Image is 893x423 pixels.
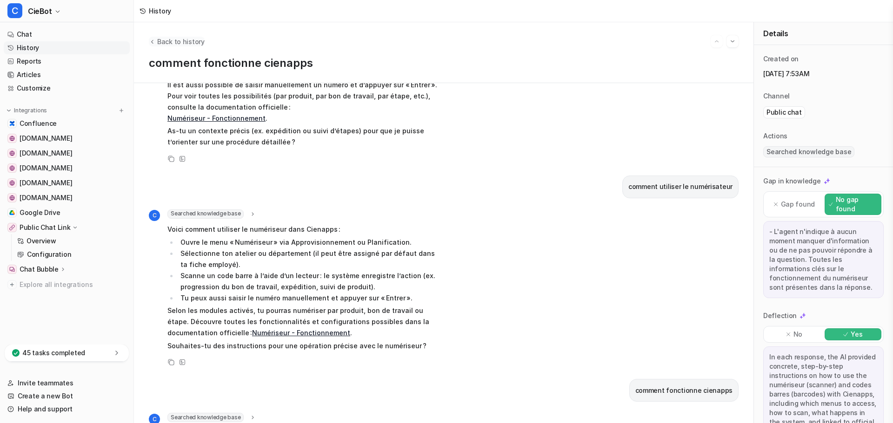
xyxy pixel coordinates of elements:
img: explore all integrations [7,280,17,289]
a: Articles [4,68,130,81]
p: Channel [763,91,790,101]
img: Google Drive [9,210,15,215]
span: C [149,210,160,221]
p: Deflection [763,311,797,320]
li: Ouvre le menu « Numériseur » via Approvisionnement ou Planification. [178,237,440,248]
button: Back to history [149,37,205,46]
img: ciemetric.com [9,180,15,186]
span: C [7,3,22,18]
div: Details [754,22,893,45]
span: Back to history [157,37,205,46]
img: Previous session [713,37,720,46]
span: [DOMAIN_NAME] [20,193,72,202]
p: Gap found [781,200,815,209]
a: Numériseur - Fonctionnement [252,329,350,337]
a: Customize [4,82,130,95]
span: Searched knowledge base [167,209,244,219]
a: cienapps.com[DOMAIN_NAME] [4,132,130,145]
span: Searched knowledge base [763,146,854,157]
p: No [793,330,802,339]
p: 45 tasks completed [22,348,85,358]
p: comment utiliser le numérisateur [628,181,733,192]
p: As-tu un contexte précis (ex. expédition ou suivi d’étapes) pour que je puisse t’orienter sur une... [167,125,440,148]
li: Scanne un code barre à l’aide d’un lecteur : le système enregistre l’action (ex. progression du b... [178,270,440,293]
button: Go to previous session [711,35,723,47]
a: History [4,41,130,54]
a: Configuration [13,248,130,261]
div: - L'agent n'indique à aucun moment manquer d'information ou de ne pas pouvoir répondre à la quest... [763,221,884,298]
p: Public Chat Link [20,223,71,232]
p: Configuration [27,250,71,259]
p: Souhaites-tu des instructions pour une opération précise avec le numériseur ? [167,340,440,351]
span: Confluence [20,119,57,128]
p: comment fonctionne cienapps [149,57,739,70]
img: software.ciemetric.com [9,195,15,201]
a: Reports [4,55,130,68]
a: ciemetric.com[DOMAIN_NAME] [4,176,130,189]
p: Chat Bubble [20,265,59,274]
div: History [149,6,171,16]
p: Gap in knowledge [763,176,821,186]
a: app.cieblink.com[DOMAIN_NAME] [4,162,130,175]
a: Numériseur - Fonctionnement [167,114,266,122]
span: Google Drive [20,208,60,217]
a: cieblink.com[DOMAIN_NAME] [4,147,130,160]
a: Create a new Bot [4,390,130,403]
img: Next session [729,37,736,46]
p: Voici comment utiliser le numériseur dans Cienapps : [167,224,440,235]
img: Public Chat Link [9,225,15,230]
p: [DATE] 7:53AM [763,69,884,78]
button: Integrations [4,106,50,115]
p: No gap found [836,195,877,214]
p: Public chat [766,108,802,117]
a: Google DriveGoogle Drive [4,206,130,219]
p: Il est aussi possible de saisir manuellement un numéro et d’appuyer sur « Entrer ». Pour voir tou... [167,79,440,124]
button: Go to next session [726,35,739,47]
span: [DOMAIN_NAME] [20,178,72,188]
span: Searched knowledge base [167,413,244,422]
a: Help and support [4,403,130,416]
img: Confluence [9,121,15,126]
a: Invite teammates [4,377,130,390]
p: Overview [27,236,56,246]
img: expand menu [6,107,12,114]
img: cienapps.com [9,136,15,141]
span: Explore all integrations [20,277,126,292]
img: menu_add.svg [118,107,125,114]
img: app.cieblink.com [9,165,15,171]
span: [DOMAIN_NAME] [20,163,72,173]
p: Integrations [14,107,47,114]
p: Yes [851,330,862,339]
a: Overview [13,234,130,247]
a: software.ciemetric.com[DOMAIN_NAME] [4,191,130,204]
p: Created on [763,54,799,64]
p: Selon les modules activés, tu pourras numériser par produit, bon de travail ou étape. Découvre to... [167,305,440,338]
span: [DOMAIN_NAME] [20,134,72,143]
img: Chat Bubble [9,267,15,272]
p: comment fonctionne cienapps [635,385,733,396]
a: ConfluenceConfluence [4,117,130,130]
span: [DOMAIN_NAME] [20,149,72,158]
a: Explore all integrations [4,278,130,291]
li: Tu peux aussi saisir le numéro manuellement et appuyer sur « Entrer ». [178,293,440,304]
a: Chat [4,28,130,41]
img: cieblink.com [9,150,15,156]
p: Actions [763,131,787,141]
li: Sélectionne ton atelier ou département (il peut être assigné par défaut dans ta fiche employé). [178,248,440,270]
span: CieBot [28,5,52,18]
